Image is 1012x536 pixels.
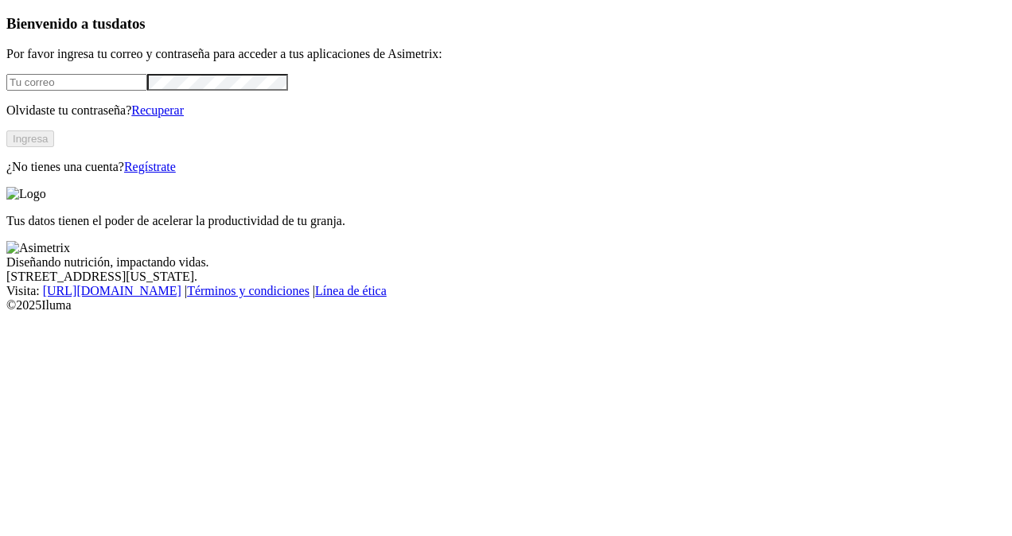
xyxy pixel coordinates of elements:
a: Recuperar [131,103,184,117]
button: Ingresa [6,130,54,147]
span: datos [111,15,146,32]
p: Por favor ingresa tu correo y contraseña para acceder a tus aplicaciones de Asimetrix: [6,47,1006,61]
a: [URL][DOMAIN_NAME] [43,284,181,297]
img: Asimetrix [6,241,70,255]
div: © 2025 Iluma [6,298,1006,313]
input: Tu correo [6,74,147,91]
div: [STREET_ADDRESS][US_STATE]. [6,270,1006,284]
h3: Bienvenido a tus [6,15,1006,33]
p: ¿No tienes una cuenta? [6,160,1006,174]
p: Olvidaste tu contraseña? [6,103,1006,118]
a: Línea de ética [315,284,387,297]
div: Diseñando nutrición, impactando vidas. [6,255,1006,270]
a: Términos y condiciones [187,284,309,297]
img: Logo [6,187,46,201]
div: Visita : | | [6,284,1006,298]
p: Tus datos tienen el poder de acelerar la productividad de tu granja. [6,214,1006,228]
a: Regístrate [124,160,176,173]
